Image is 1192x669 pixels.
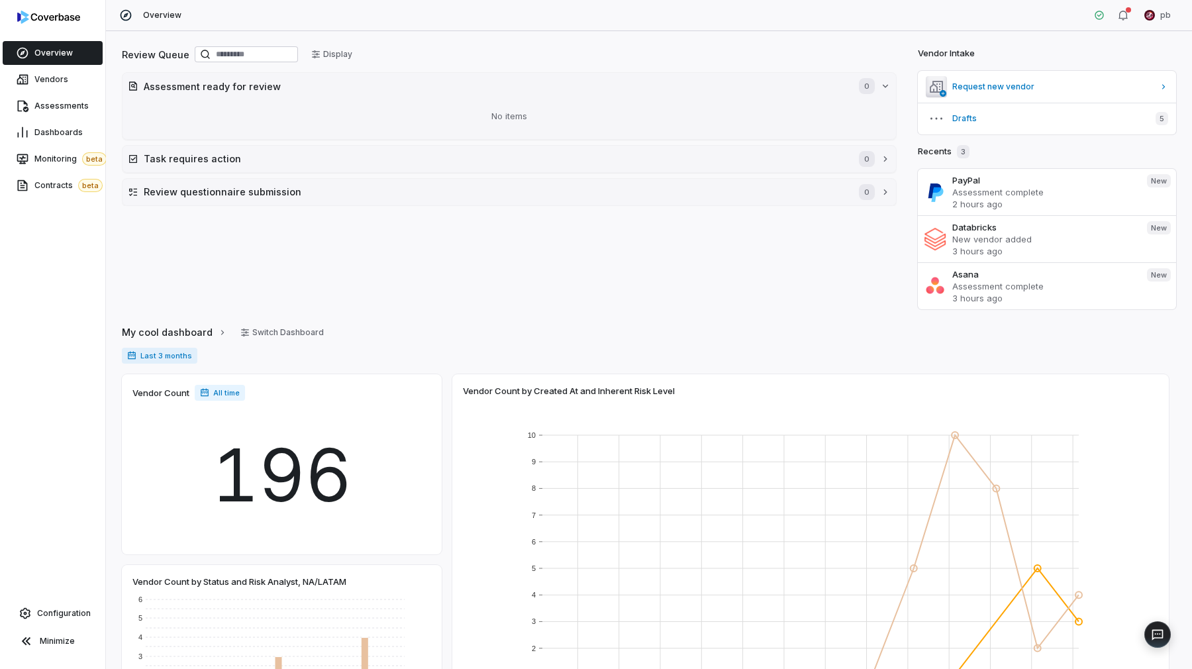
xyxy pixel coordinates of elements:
text: 8 [532,484,536,492]
text: 4 [138,633,142,641]
span: 0 [859,184,875,200]
text: 5 [138,614,142,622]
span: New [1147,268,1171,282]
span: All time [195,385,245,401]
span: Configuration [37,608,91,619]
a: Assessments [3,94,103,118]
button: My cool dashboard [118,319,231,346]
span: pb [1160,10,1171,21]
span: Minimize [40,636,75,646]
text: 2 [532,644,536,652]
button: Drafts5 [918,103,1176,134]
text: 3 [532,617,536,625]
img: logo-D7KZi-bG.svg [17,11,80,24]
p: Assessment complete [952,186,1136,198]
img: pb undefined avatar [1144,10,1155,21]
svg: Date range for report [200,388,209,397]
span: Vendors [34,74,68,85]
h3: Databricks [952,221,1136,233]
button: Review questionnaire submission0 [123,179,896,205]
text: 9 [532,458,536,466]
a: PayPalAssessment complete2 hours agoNew [918,169,1176,215]
span: Monitoring [34,152,107,166]
h2: Task requires action [144,152,846,166]
span: Request new vendor [952,81,1154,92]
div: No items [128,99,891,134]
p: 3 hours ago [952,245,1136,257]
a: Overview [3,41,103,65]
text: 4 [532,591,536,599]
span: Last 3 months [122,348,197,364]
span: Overview [34,48,73,58]
span: Overview [143,10,181,21]
h2: Review questionnaire submission [144,185,846,199]
span: Drafts [952,113,1145,124]
a: Monitoringbeta [3,147,103,171]
p: 3 hours ago [952,292,1136,304]
span: 0 [859,151,875,167]
span: My cool dashboard [122,325,213,339]
button: pb undefined avatarpb [1136,5,1179,25]
a: Contractsbeta [3,174,103,197]
span: Vendor Count [132,387,189,399]
text: 3 [138,652,142,660]
h3: PayPal [952,174,1136,186]
text: 5 [532,564,536,572]
h2: Recents [918,145,969,158]
a: Configuration [5,601,100,625]
span: 0 [859,78,875,94]
span: New [1147,221,1171,234]
span: 196 [212,421,352,529]
text: 7 [532,511,536,519]
button: Display [303,44,360,64]
a: Vendors [3,68,103,91]
span: Contracts [34,179,103,192]
a: My cool dashboard [122,319,227,346]
span: New [1147,174,1171,187]
p: 2 hours ago [952,198,1136,210]
svg: Date range for report [127,351,136,360]
span: Dashboards [34,127,83,138]
a: AsanaAssessment complete3 hours agoNew [918,262,1176,309]
span: Vendor Count by Status and Risk Analyst, NA/LATAM [132,576,346,588]
p: Assessment complete [952,280,1136,292]
h2: Vendor Intake [918,47,975,60]
span: Vendor Count by Created At and Inherent Risk Level [463,385,675,397]
h2: Assessment ready for review [144,79,846,93]
a: DatabricksNew vendor added3 hours agoNew [918,215,1176,262]
span: 3 [957,145,969,158]
button: Switch Dashboard [232,323,332,342]
a: Request new vendor [918,71,1176,103]
text: 6 [138,595,142,603]
span: 5 [1156,112,1168,125]
button: Minimize [5,628,100,654]
h2: Review Queue [122,48,189,62]
span: beta [78,179,103,192]
button: Assessment ready for review0 [123,73,896,99]
span: beta [82,152,107,166]
span: Assessments [34,101,89,111]
text: 6 [532,538,536,546]
text: 10 [528,431,536,439]
p: New vendor added [952,233,1136,245]
h3: Asana [952,268,1136,280]
button: Task requires action0 [123,146,896,172]
a: Dashboards [3,121,103,144]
